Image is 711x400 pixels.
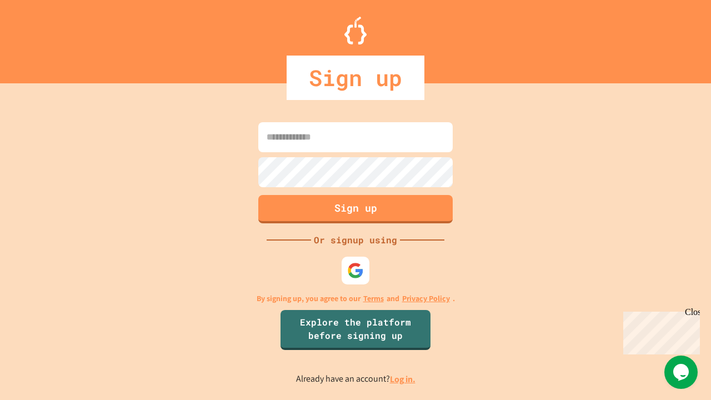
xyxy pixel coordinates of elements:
[311,233,400,247] div: Or signup using
[363,293,384,304] a: Terms
[296,372,415,386] p: Already have an account?
[402,293,450,304] a: Privacy Policy
[664,356,700,389] iframe: chat widget
[347,262,364,279] img: google-icon.svg
[390,373,415,385] a: Log in.
[4,4,77,71] div: Chat with us now!Close
[344,17,367,44] img: Logo.svg
[619,307,700,354] iframe: chat widget
[257,293,455,304] p: By signing up, you agree to our and .
[287,56,424,100] div: Sign up
[281,310,430,350] a: Explore the platform before signing up
[258,195,453,223] button: Sign up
